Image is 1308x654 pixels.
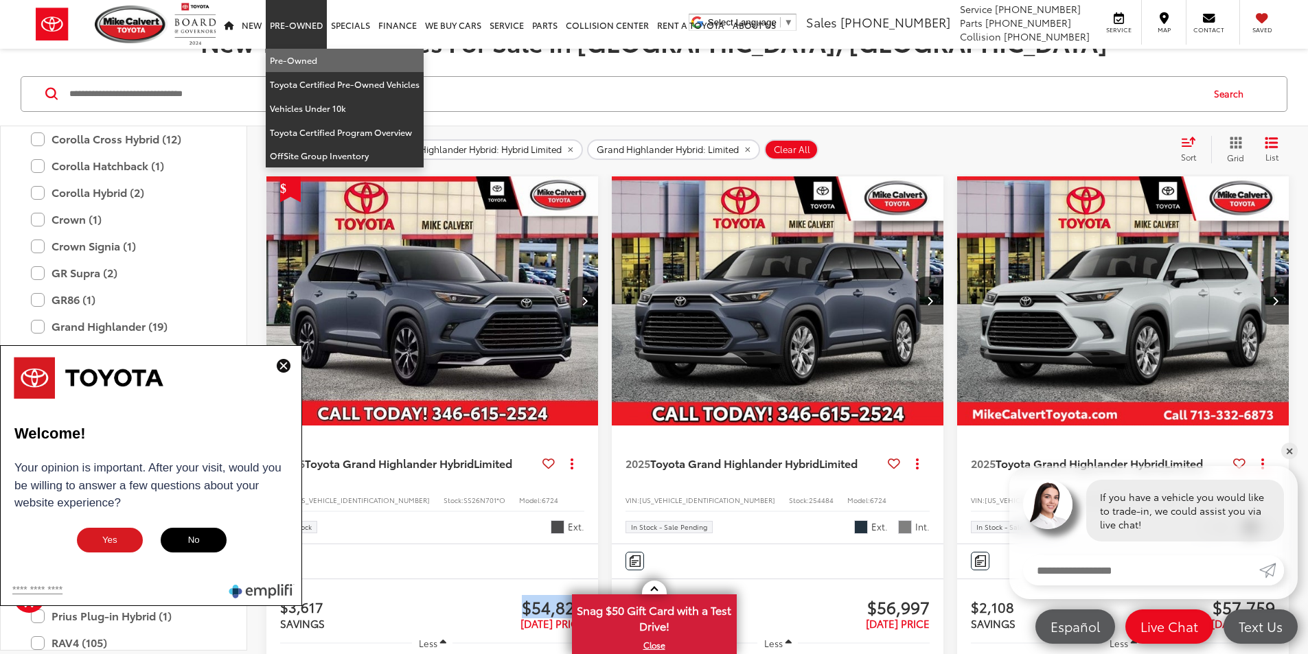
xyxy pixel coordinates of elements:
button: Next image [1261,277,1289,325]
label: GR86 (1) [31,288,216,312]
span: SAVINGS [971,616,1016,631]
a: Text Us [1224,609,1298,644]
a: 2025Toyota Grand Highlander HybridLimited [971,456,1228,471]
button: Select sort value [1174,136,1211,163]
span: Toyota Grand Highlander Hybrid [650,455,819,471]
span: SS26N701*O [463,495,505,505]
span: Español [1044,618,1107,635]
button: remove Grand%20Highlander%20Hybrid: Limited [587,139,760,160]
span: Collision [960,30,1001,43]
button: List View [1254,136,1289,163]
span: 254484 [809,495,834,505]
button: Comments [971,552,989,570]
button: Grid View [1211,136,1254,163]
span: [PHONE_NUMBER] [840,13,950,31]
span: Stock: [444,495,463,505]
img: Mike Calvert Toyota [95,5,168,43]
span: $54,828 [433,596,584,617]
span: Toyota Grand Highlander Hybrid [996,455,1164,471]
span: Snag $50 Gift Card with a Test Drive! [573,596,735,638]
span: [DATE] PRICE [520,616,584,631]
label: Corolla Hatchback (1) [31,154,216,178]
span: Ext. [568,520,584,533]
label: Grand Highlander Hybrid (14) [31,341,216,365]
input: Enter your message [1023,555,1259,585]
span: ​ [780,17,781,27]
span: Service [960,2,992,16]
span: Less [419,637,437,649]
span: Clear All [774,144,810,155]
img: Comments [630,555,641,567]
label: Corolla Hybrid (2) [31,180,216,205]
span: VIN: [971,495,985,505]
a: Submit [1259,555,1284,585]
button: remove Grand%20Highlander%20Hybrid: Hybrid%20Limited [380,139,583,160]
img: 2025 Toyota Grand Highlander Hybrid Limited AWD [956,176,1290,427]
span: Limited [474,455,512,471]
button: Comments [626,552,644,570]
input: Search by Make, Model, or Keyword [68,78,1201,110]
a: Pre-Owned [266,49,424,73]
span: Sales [806,13,837,31]
span: Int. [915,520,930,533]
button: Actions [1251,451,1275,475]
div: 2025 Toyota Grand Highlander Hybrid Hybrid Limited 0 [956,176,1290,425]
span: In Stock - Sale Pending [976,524,1053,530]
span: Limited [1164,455,1203,471]
span: Saved [1247,25,1277,34]
span: Grand Highlander Hybrid: Hybrid Limited [390,144,562,155]
span: $56,997 [778,596,930,617]
span: [US_VEHICLE_IDENTIFICATION_NUMBER] [294,495,430,505]
span: Ext. [871,520,888,533]
label: Prius Plug-in Hybrid (1) [31,604,216,628]
span: Text Us [1232,618,1289,635]
button: Actions [906,451,930,475]
button: Next image [916,277,943,325]
span: VIN: [626,495,639,505]
span: [PHONE_NUMBER] [995,2,1081,16]
a: 2025Toyota Grand Highlander HybridLimited [280,456,537,471]
a: Español [1035,609,1115,644]
span: [DATE] PRICE [1211,616,1275,631]
div: 2025 Toyota Grand Highlander Hybrid Limited 0 [266,176,599,425]
button: Clear All [764,139,818,160]
span: In Stock - Sale Pending [631,524,707,530]
span: Light Gray Leather [898,520,912,534]
button: Actions [560,451,584,475]
span: 2025 [626,455,650,471]
span: Grand Highlander Hybrid: Limited [597,144,739,155]
div: 2025 Toyota Grand Highlander Hybrid Hybrid Limited 0 [611,176,945,425]
span: 6724 [870,495,886,505]
span: Heavy Metal [551,520,564,534]
span: Grid [1227,152,1244,163]
span: Contact [1193,25,1224,34]
span: [DATE] PRICE [866,616,930,631]
span: dropdown dots [571,458,573,469]
span: [PHONE_NUMBER] [985,16,1071,30]
img: Agent profile photo [1023,480,1072,529]
button: Search [1201,77,1263,111]
span: $3,617 [280,596,432,617]
span: Limited [819,455,858,471]
span: Less [1110,637,1128,649]
span: Stock: [789,495,809,505]
span: Storm Cloud [854,520,868,534]
span: [US_VEHICLE_IDENTIFICATION_NUMBER] [639,495,775,505]
a: 2025 Toyota Grand Highlander Hybrid Limited AWD2025 Toyota Grand Highlander Hybrid Limited AWD202... [611,176,945,425]
img: Comments [975,555,986,567]
span: ▼ [784,17,793,27]
img: 2025 Toyota Grand Highlander Hybrid Limited [266,176,599,427]
a: Toyota Certified Program Overview [266,121,424,145]
span: [PHONE_NUMBER] [1004,30,1090,43]
span: SAVINGS [280,616,325,631]
span: $57,759 [1123,596,1275,617]
a: Live Chat [1125,609,1213,644]
span: Less [764,637,783,649]
span: Get Price Drop Alert [280,176,301,202]
a: OffSite Group Inventory [266,144,424,167]
label: Crown Signia (1) [31,234,216,258]
span: 2025 [971,455,996,471]
span: Map [1149,25,1179,34]
span: Service [1103,25,1134,34]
